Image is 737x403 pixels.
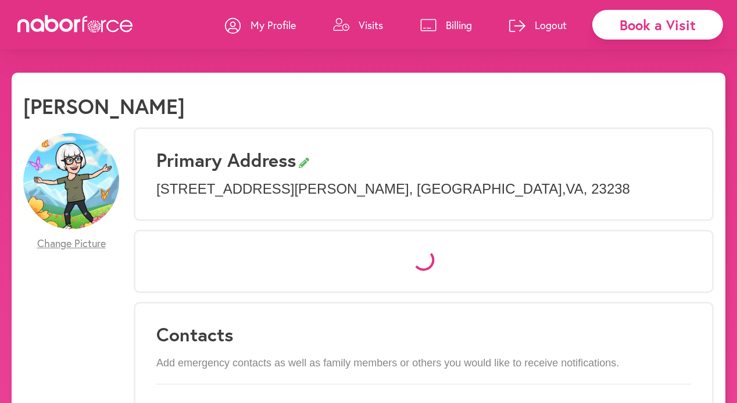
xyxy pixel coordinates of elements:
[359,18,383,32] p: Visits
[535,18,567,32] p: Logout
[23,94,185,119] h1: [PERSON_NAME]
[333,8,383,42] a: Visits
[23,133,119,229] img: TT2m4sMmTaKRadpDiJlM
[225,8,296,42] a: My Profile
[156,181,691,198] p: [STREET_ADDRESS][PERSON_NAME] , [GEOGRAPHIC_DATA] , VA , 23238
[156,357,691,370] p: Add emergency contacts as well as family members or others you would like to receive notifications.
[251,18,296,32] p: My Profile
[509,8,567,42] a: Logout
[156,323,691,345] h3: Contacts
[420,8,472,42] a: Billing
[37,237,106,250] span: Change Picture
[446,18,472,32] p: Billing
[592,10,723,40] div: Book a Visit
[156,149,691,171] h3: Primary Address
